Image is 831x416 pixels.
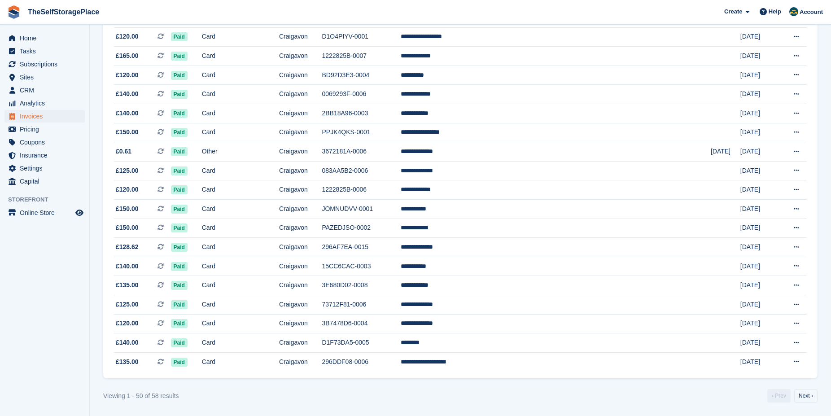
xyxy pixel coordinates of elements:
[322,142,401,162] td: 3672181A-0006
[171,243,188,252] span: Paid
[171,32,188,41] span: Paid
[20,175,74,188] span: Capital
[322,219,401,238] td: PAZEDJSO-0002
[711,142,740,162] td: [DATE]
[322,276,401,295] td: 3E680D02-0008
[116,319,139,328] span: £120.00
[171,281,188,290] span: Paid
[322,257,401,276] td: 15CC6CAC-0003
[171,109,188,118] span: Paid
[4,162,85,175] a: menu
[202,85,279,104] td: Card
[740,47,779,66] td: [DATE]
[322,200,401,219] td: JOMNUDVV-0001
[202,314,279,333] td: Card
[116,242,139,252] span: £128.62
[116,223,139,232] span: £150.00
[20,136,74,149] span: Coupons
[4,110,85,123] a: menu
[202,161,279,180] td: Card
[279,352,322,371] td: Craigavon
[171,262,188,271] span: Paid
[769,7,781,16] span: Help
[171,71,188,80] span: Paid
[116,89,139,99] span: £140.00
[740,276,779,295] td: [DATE]
[740,66,779,85] td: [DATE]
[322,123,401,142] td: PPJK4QKS-0001
[116,204,139,214] span: £150.00
[4,58,85,70] a: menu
[322,47,401,66] td: 1222825B-0007
[322,314,401,333] td: 3B7478D6-0004
[740,295,779,315] td: [DATE]
[116,300,139,309] span: £125.00
[4,84,85,96] a: menu
[171,52,188,61] span: Paid
[116,166,139,175] span: £125.00
[116,127,139,137] span: £150.00
[171,166,188,175] span: Paid
[202,66,279,85] td: Card
[202,47,279,66] td: Card
[171,223,188,232] span: Paid
[202,142,279,162] td: Other
[7,5,21,19] img: stora-icon-8386f47178a22dfd0bd8f6a31ec36ba5ce8667c1dd55bd0f319d3a0aa187defe.svg
[740,123,779,142] td: [DATE]
[20,149,74,162] span: Insurance
[322,85,401,104] td: 0069293F-0006
[279,180,322,200] td: Craigavon
[4,123,85,136] a: menu
[740,352,779,371] td: [DATE]
[322,66,401,85] td: BD92D3E3-0004
[116,70,139,80] span: £120.00
[322,161,401,180] td: 083AA5B2-0006
[202,333,279,353] td: Card
[322,180,401,200] td: 1222825B-0006
[279,104,322,123] td: Craigavon
[4,206,85,219] a: menu
[202,123,279,142] td: Card
[171,319,188,328] span: Paid
[202,104,279,123] td: Card
[740,180,779,200] td: [DATE]
[4,136,85,149] a: menu
[279,257,322,276] td: Craigavon
[794,389,818,403] a: Next
[116,109,139,118] span: £140.00
[322,333,401,353] td: D1F73DA5-0005
[724,7,742,16] span: Create
[202,219,279,238] td: Card
[740,85,779,104] td: [DATE]
[740,257,779,276] td: [DATE]
[103,391,179,401] div: Viewing 1 - 50 of 58 results
[322,238,401,257] td: 296AF7EA-0015
[740,314,779,333] td: [DATE]
[279,47,322,66] td: Craigavon
[8,195,89,204] span: Storefront
[740,161,779,180] td: [DATE]
[202,352,279,371] td: Card
[171,128,188,137] span: Paid
[4,97,85,109] a: menu
[4,45,85,57] a: menu
[279,161,322,180] td: Craigavon
[171,205,188,214] span: Paid
[740,238,779,257] td: [DATE]
[171,358,188,367] span: Paid
[279,123,322,142] td: Craigavon
[740,333,779,353] td: [DATE]
[4,32,85,44] a: menu
[116,185,139,194] span: £120.00
[279,200,322,219] td: Craigavon
[74,207,85,218] a: Preview store
[171,185,188,194] span: Paid
[789,7,798,16] img: Gairoid
[765,389,819,403] nav: Pages
[171,338,188,347] span: Paid
[20,123,74,136] span: Pricing
[279,333,322,353] td: Craigavon
[20,32,74,44] span: Home
[322,295,401,315] td: 73712F81-0006
[740,27,779,47] td: [DATE]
